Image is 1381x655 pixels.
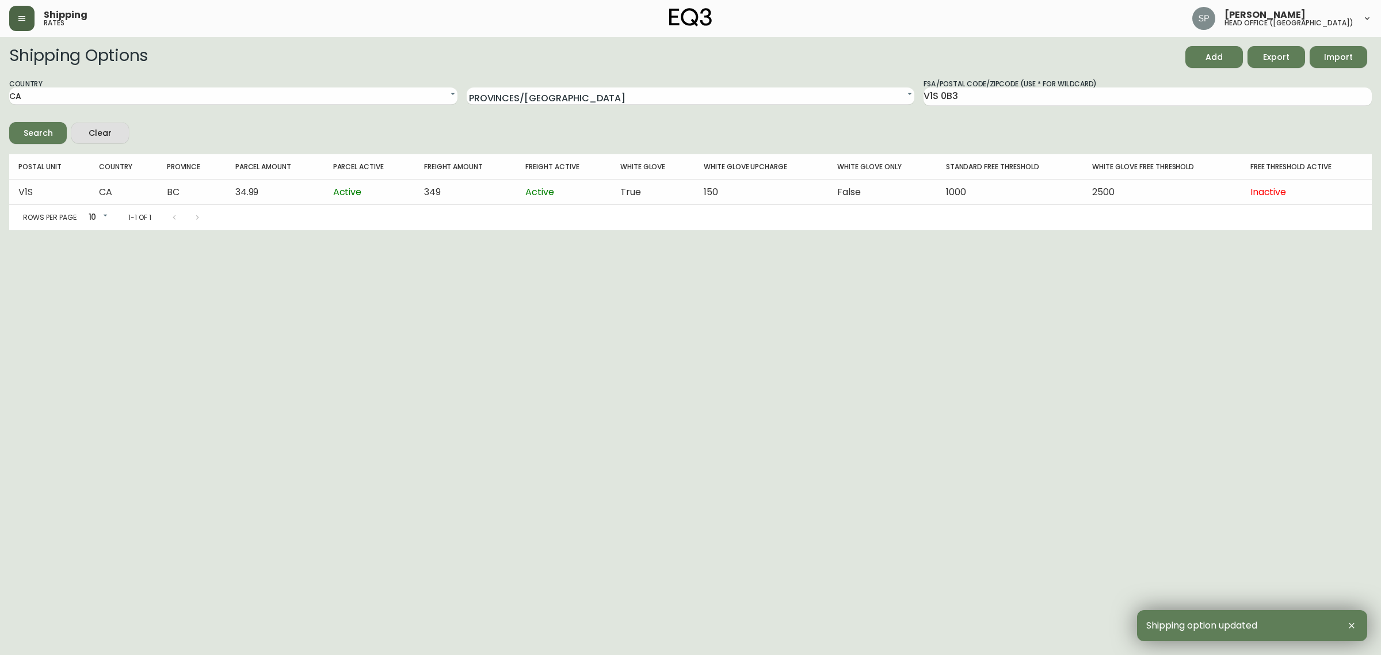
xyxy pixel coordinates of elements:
[1257,50,1296,64] span: Export
[611,180,695,205] td: True
[71,123,129,144] button: Clear
[9,180,90,205] td: V1S
[1192,7,1215,30] img: 0cb179e7bf3690758a1aaa5f0aafa0b4
[82,208,110,227] div: 10
[525,185,554,199] span: Active
[9,122,67,144] button: Search
[1224,10,1306,20] span: [PERSON_NAME]
[158,154,226,180] th: Province
[1195,50,1234,64] span: Add
[937,180,1084,205] td: 1000
[1185,46,1243,68] button: Add
[415,154,516,180] th: Freight Amount
[1146,620,1257,631] span: Shipping option updated
[695,154,829,180] th: White Glove Upcharge
[1241,154,1372,180] th: Free Threshold Active
[226,154,324,180] th: Parcel Amount
[90,180,158,205] td: CA
[611,154,695,180] th: White Glove
[1310,46,1367,68] button: Import
[24,126,53,140] div: Search
[828,154,936,180] th: White Glove Only
[516,154,611,180] th: Freight Active
[44,10,87,20] span: Shipping
[90,154,158,180] th: Country
[1248,46,1305,68] button: Export
[415,180,516,205] td: 349
[1319,50,1358,64] span: Import
[44,20,64,26] h5: rates
[324,154,415,180] th: Parcel Active
[669,8,712,26] img: logo
[1250,185,1287,199] span: Inactive
[9,46,148,68] h2: Shipping Options
[1224,20,1353,26] h5: head office ([GEOGRAPHIC_DATA])
[695,180,829,205] td: 150
[333,185,362,199] span: Active
[226,180,324,205] td: 34.99
[81,126,120,140] span: Clear
[9,154,90,180] th: Postal Unit
[1083,180,1241,205] td: 2500
[128,212,151,223] p: 1-1 of 1
[158,180,226,205] td: BC
[828,180,936,205] td: False
[937,154,1084,180] th: Standard Free Threshold
[23,212,78,223] p: Rows per page:
[1083,154,1241,180] th: White Glove Free Threshold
